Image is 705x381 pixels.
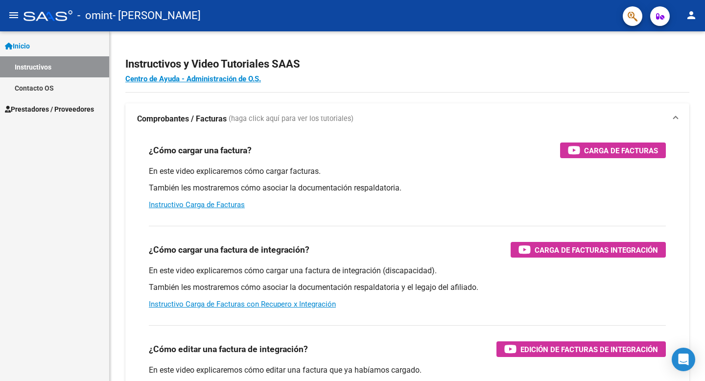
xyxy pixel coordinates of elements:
[149,300,336,309] a: Instructivo Carga de Facturas con Recupero x Integración
[535,244,658,256] span: Carga de Facturas Integración
[5,41,30,51] span: Inicio
[149,183,666,193] p: También les mostraremos cómo asociar la documentación respaldatoria.
[149,243,309,257] h3: ¿Cómo cargar una factura de integración?
[77,5,113,26] span: - omint
[149,265,666,276] p: En este video explicaremos cómo cargar una factura de integración (discapacidad).
[5,104,94,115] span: Prestadores / Proveedores
[560,143,666,158] button: Carga de Facturas
[8,9,20,21] mat-icon: menu
[149,282,666,293] p: También les mostraremos cómo asociar la documentación respaldatoria y el legajo del afiliado.
[149,342,308,356] h3: ¿Cómo editar una factura de integración?
[125,55,689,73] h2: Instructivos y Video Tutoriales SAAS
[496,341,666,357] button: Edición de Facturas de integración
[685,9,697,21] mat-icon: person
[113,5,201,26] span: - [PERSON_NAME]
[137,114,227,124] strong: Comprobantes / Facturas
[584,144,658,157] span: Carga de Facturas
[149,166,666,177] p: En este video explicaremos cómo cargar facturas.
[149,365,666,376] p: En este video explicaremos cómo editar una factura que ya habíamos cargado.
[672,348,695,371] div: Open Intercom Messenger
[229,114,353,124] span: (haga click aquí para ver los tutoriales)
[149,143,252,157] h3: ¿Cómo cargar una factura?
[511,242,666,258] button: Carga de Facturas Integración
[125,74,261,83] a: Centro de Ayuda - Administración de O.S.
[520,343,658,356] span: Edición de Facturas de integración
[149,200,245,209] a: Instructivo Carga de Facturas
[125,103,689,135] mat-expansion-panel-header: Comprobantes / Facturas (haga click aquí para ver los tutoriales)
